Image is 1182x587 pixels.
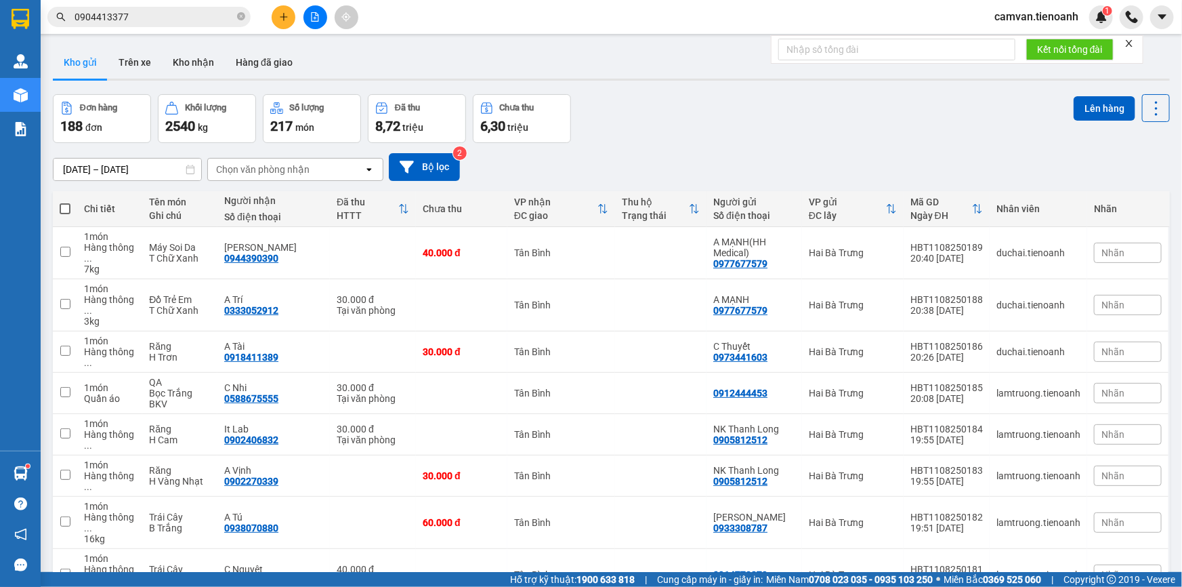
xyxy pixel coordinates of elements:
div: 19:55 [DATE] [910,476,983,487]
span: message [14,559,27,571]
div: Hai Bà Trưng [809,569,897,580]
div: 1 món [84,418,135,429]
div: Ngày ĐH [910,210,972,221]
strong: 0369 525 060 [983,574,1041,585]
div: Người gửi [713,197,795,207]
div: 0918411389 [224,352,278,363]
div: A Tài [224,341,323,352]
img: phone-icon [1126,11,1138,23]
div: 30.000 đ [337,382,409,393]
div: Máy Soi Da [149,242,211,253]
img: icon-new-feature [1095,11,1107,23]
div: HBT1108250189 [910,242,983,253]
span: ... [84,253,92,264]
span: 2540 [165,118,195,134]
div: 0973441603 [713,352,767,363]
div: HBT1108250181 [910,564,983,575]
button: Lên hàng [1074,96,1135,121]
div: 0977677579 [713,258,767,269]
img: solution-icon [14,122,28,136]
div: duchai.tienoanh [996,300,1080,310]
span: camvan.tienoanh [984,8,1089,25]
div: 0912444453 [713,388,767,399]
div: QA [149,377,211,388]
span: ... [84,481,92,492]
div: Hàng thông thường [84,294,135,316]
div: Hàng thông thường [84,564,135,586]
div: Hàng thông thường [84,242,135,264]
div: Răng [149,465,211,476]
span: question-circle [14,498,27,510]
div: 0333052912 [224,305,278,316]
sup: 1 [1103,6,1112,16]
span: plus [279,12,289,22]
div: Tân Bình [514,300,608,310]
div: 30.000 đ [423,346,501,357]
div: lamtruong.tienoanh [996,470,1080,481]
div: 30.000 đ [423,470,501,481]
div: duchai.tienoanh [996,346,1080,357]
div: 20:40 [DATE] [910,253,983,264]
button: Bộ lọc [389,153,460,181]
div: 60.000 đ [423,517,501,528]
div: A Trí [224,294,323,305]
div: lamtruong.tienoanh [996,517,1080,528]
span: Hỗ trợ kỹ thuật: [510,572,635,587]
div: Hàng thông thường [84,346,135,368]
div: HBT1108250186 [910,341,983,352]
span: close-circle [237,11,245,24]
div: lamtruong.tienoanh [996,429,1080,440]
div: Nhãn [1094,203,1162,214]
span: copyright [1107,575,1116,584]
div: 20:08 [DATE] [910,393,983,404]
div: Trái Cây [149,512,211,523]
span: triệu [507,122,528,133]
div: Hai Bà Trưng [809,300,897,310]
div: HTTT [337,210,398,221]
span: Nhãn [1101,247,1124,258]
span: 188 [60,118,83,134]
button: Kho gửi [53,46,108,79]
div: 1 món [84,553,135,564]
div: 0902406832 [224,434,278,445]
div: 40.000 đ [423,247,501,258]
div: 1 món [84,382,135,393]
button: Hàng đã giao [225,46,303,79]
div: Chi tiết [84,203,135,214]
div: Đã thu [395,103,420,113]
div: 40.000 đ [337,564,409,575]
span: Cung cấp máy in - giấy in: [657,572,763,587]
div: MINH ANH [713,512,795,523]
div: Hai Bà Trưng [809,247,897,258]
div: Số lượng [290,103,324,113]
div: 19:51 [DATE] [910,523,983,533]
div: Nhân viên [996,203,1080,214]
div: Tân Bình [514,346,608,357]
div: 30.000 đ [337,424,409,434]
div: 0938070880 [224,523,278,533]
div: T Chữ Xanh [149,253,211,264]
span: 217 [270,118,293,134]
div: H Cam [149,434,211,445]
span: Nhãn [1101,429,1124,440]
span: Miền Bắc [944,572,1041,587]
div: Tân Bình [514,247,608,258]
div: HBT1108250185 [910,382,983,393]
div: Răng [149,424,211,434]
div: Hàng thông thường [84,470,135,492]
div: VP gửi [809,197,886,207]
div: Hai Bà Trưng [809,517,897,528]
th: Toggle SortBy [904,191,990,227]
div: Tân Bình [514,388,608,399]
div: Chưa thu [423,203,501,214]
span: notification [14,528,27,541]
div: A MẠNH(HH Medical) [713,237,795,258]
div: Trạng thái [622,210,689,221]
div: Khối lượng [185,103,226,113]
button: aim [335,5,358,29]
div: 0905812512 [713,434,767,445]
span: ... [84,357,92,368]
div: C Nhi [224,382,323,393]
div: Bọc Trắng BKV [149,388,211,409]
div: lamtruong.tienoanh [996,388,1080,399]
